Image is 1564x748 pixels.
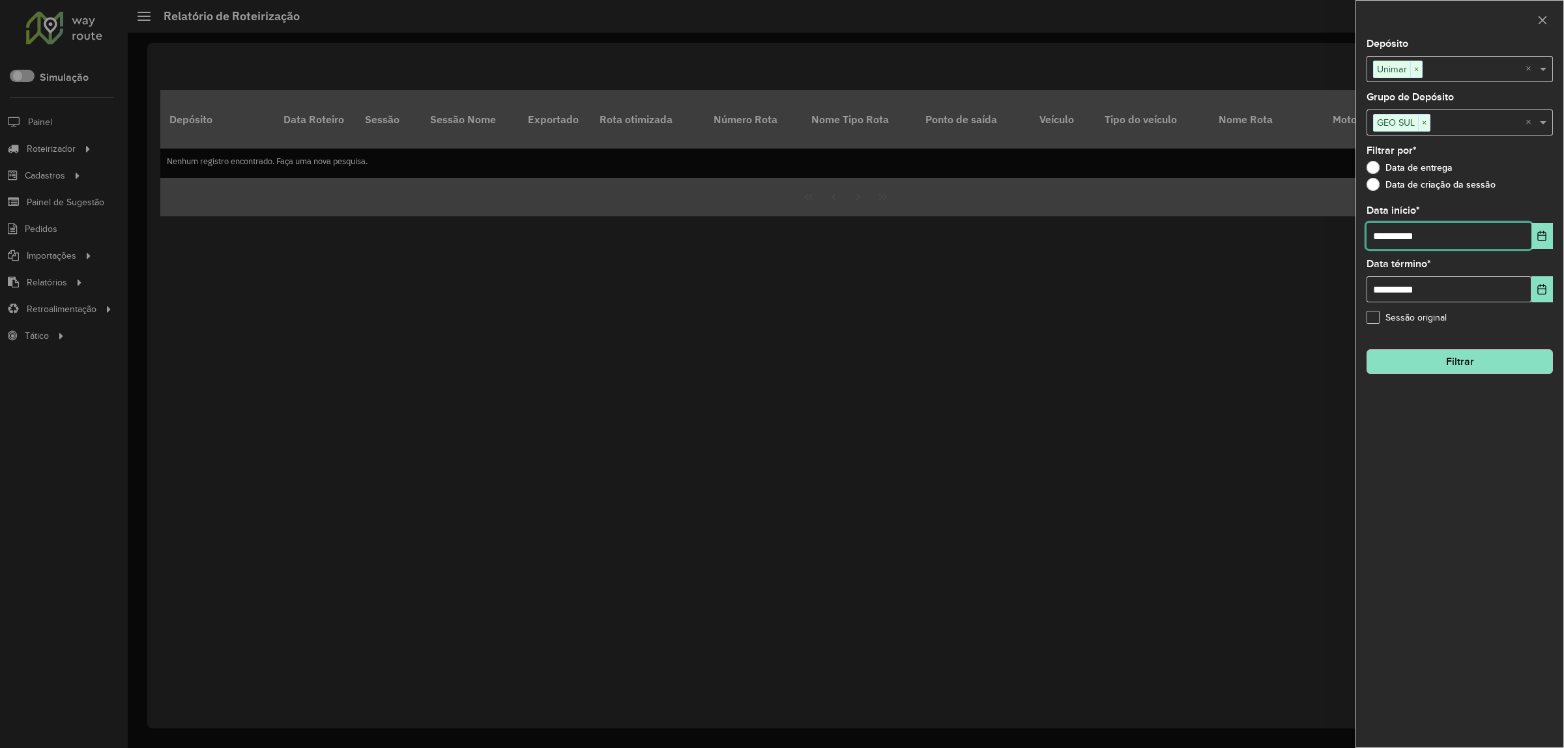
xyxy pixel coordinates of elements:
[1367,349,1553,374] button: Filtrar
[1367,89,1454,105] label: Grupo de Depósito
[1526,115,1537,130] span: Clear all
[1367,178,1496,191] label: Data de criação da sessão
[1531,276,1553,302] button: Choose Date
[1418,115,1430,131] span: ×
[1526,61,1537,77] span: Clear all
[1367,161,1453,174] label: Data de entrega
[1531,223,1553,249] button: Choose Date
[1367,36,1408,51] label: Depósito
[1367,203,1420,218] label: Data início
[1367,256,1431,272] label: Data término
[1367,143,1417,158] label: Filtrar por
[1410,62,1422,78] span: ×
[1367,311,1447,324] label: Sessão original
[1374,61,1410,77] span: Unimar
[1374,115,1418,130] span: GEO SUL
